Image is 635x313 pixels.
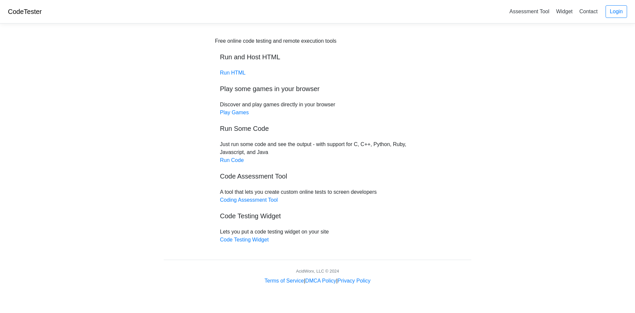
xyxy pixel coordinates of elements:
[305,278,336,284] a: DMCA Policy
[8,8,42,15] a: CodeTester
[606,5,627,18] a: Login
[220,70,245,76] a: Run HTML
[215,37,336,45] div: Free online code testing and remote execution tools
[220,110,249,115] a: Play Games
[220,172,415,180] h5: Code Assessment Tool
[220,125,415,132] h5: Run Some Code
[220,53,415,61] h5: Run and Host HTML
[220,237,269,242] a: Code Testing Widget
[220,197,278,203] a: Coding Assessment Tool
[338,278,371,284] a: Privacy Policy
[220,157,244,163] a: Run Code
[220,212,415,220] h5: Code Testing Widget
[265,278,304,284] a: Terms of Service
[296,268,339,274] div: AcidWorx, LLC © 2024
[265,277,370,285] div: | |
[215,37,420,244] div: Discover and play games directly in your browser Just run some code and see the output - with sup...
[553,6,575,17] a: Widget
[577,6,600,17] a: Contact
[507,6,552,17] a: Assessment Tool
[220,85,415,93] h5: Play some games in your browser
